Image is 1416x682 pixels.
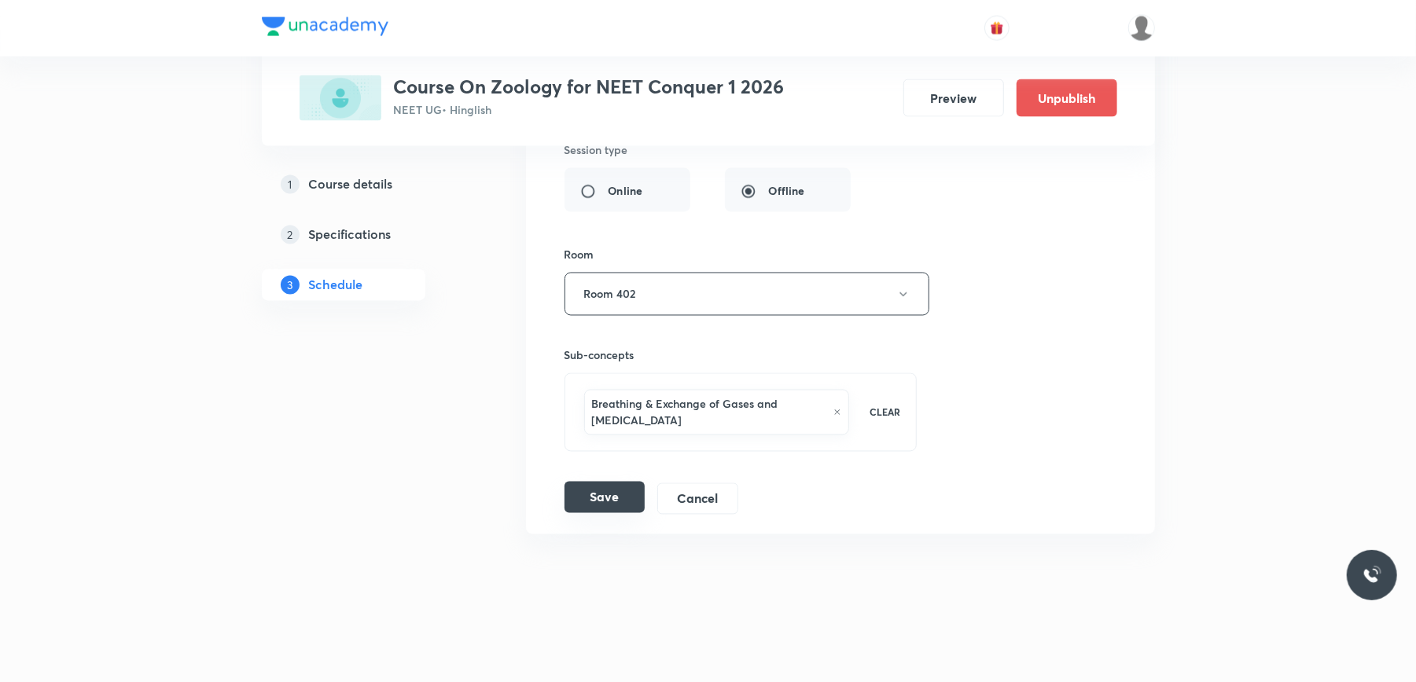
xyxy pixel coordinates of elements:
[565,347,918,364] h6: Sub-concepts
[870,405,900,420] p: CLEAR
[903,79,1004,117] button: Preview
[990,21,1004,35] img: avatar
[262,219,476,251] a: 2Specifications
[984,16,1010,41] button: avatar
[565,247,594,263] h6: Room
[565,273,929,316] button: Room 402
[592,396,826,429] h6: Breathing & Exchange of Gases and [MEDICAL_DATA]
[1017,79,1117,117] button: Unpublish
[262,17,388,40] a: Company Logo
[281,175,300,194] p: 1
[565,142,628,159] h6: Session type
[394,101,785,118] p: NEET UG • Hinglish
[565,482,645,513] button: Save
[657,483,738,515] button: Cancel
[309,225,392,244] h5: Specifications
[1128,15,1155,42] img: Shubham K Singh
[281,225,300,244] p: 2
[1363,566,1381,585] img: ttu
[262,169,476,200] a: 1Course details
[300,75,381,121] img: F5466DD1-E5F4-4965-8973-F4763FD6F327_plus.png
[309,175,393,194] h5: Course details
[309,276,363,295] h5: Schedule
[262,17,388,36] img: Company Logo
[394,75,785,98] h3: Course On Zoology for NEET Conquer 1 2026
[281,276,300,295] p: 3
